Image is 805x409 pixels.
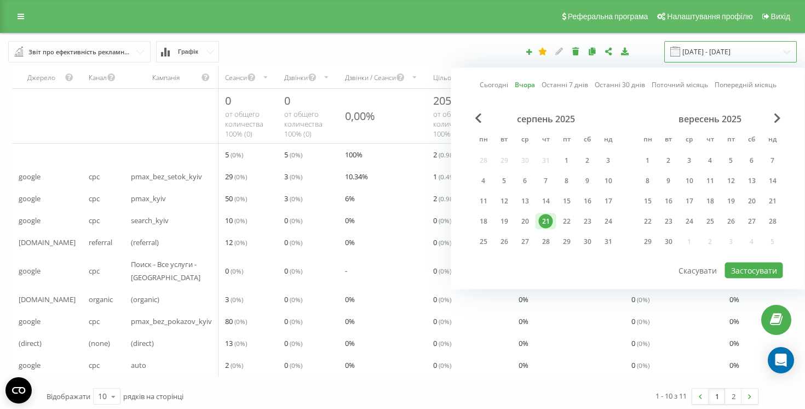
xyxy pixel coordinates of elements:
[475,113,482,123] span: Previous Month
[19,337,42,350] span: (direct)
[762,173,783,189] div: нд 14 вер 2025 р.
[19,214,41,227] span: google
[433,73,481,82] div: Цільові дзвінки
[519,337,528,350] span: 0 %
[47,391,90,401] span: Відображати
[284,359,302,372] span: 0
[225,148,243,161] span: 5
[580,154,595,168] div: 2
[679,213,700,230] div: ср 24 вер 2025 р.
[131,192,166,205] span: pmax_kyiv
[560,194,574,208] div: 15
[494,173,515,189] div: вт 5 серп 2025 р.
[290,339,302,348] span: ( 0 %)
[433,148,461,161] span: 2
[225,315,247,328] span: 80
[225,293,243,306] span: 3
[641,235,655,249] div: 29
[555,47,564,55] i: Редагувати звіт
[577,152,598,169] div: сб 2 серп 2025 р.
[598,213,619,230] div: нд 24 серп 2025 р.
[641,154,655,168] div: 1
[473,173,494,189] div: пн 4 серп 2025 р.
[290,361,302,370] span: ( 0 %)
[667,12,752,21] span: Налаштування профілю
[89,337,110,350] span: (none)
[494,234,515,250] div: вт 26 серп 2025 р.
[741,173,762,189] div: сб 13 вер 2025 р.
[345,293,355,306] span: 0 %
[439,317,451,326] span: ( 0 %)
[598,234,619,250] div: нд 31 серп 2025 р.
[433,214,451,227] span: 0
[724,194,738,208] div: 19
[345,148,363,161] span: 100 %
[536,234,556,250] div: чт 28 серп 2025 р.
[702,132,718,149] abbr: четвер
[637,173,658,189] div: пн 8 вер 2025 р.
[497,194,511,208] div: 12
[19,293,76,306] span: [DOMAIN_NAME]
[637,213,658,230] div: пн 22 вер 2025 р.
[658,152,679,169] div: вт 2 вер 2025 р.
[156,41,219,63] button: Графік
[681,132,698,149] abbr: середа
[662,174,676,188] div: 9
[721,152,741,169] div: пт 5 вер 2025 р.
[662,214,676,229] div: 23
[598,193,619,209] div: нд 17 серп 2025 р.
[131,73,201,82] div: Кампанія
[762,193,783,209] div: нд 21 вер 2025 р.
[345,315,355,328] span: 0 %
[433,192,461,205] span: 2
[515,193,536,209] div: ср 13 серп 2025 р.
[131,337,154,350] span: (direct)
[225,264,243,277] span: 0
[559,132,575,149] abbr: п’ятниця
[89,192,100,205] span: cpc
[19,192,41,205] span: google
[729,293,739,306] span: 0 %
[480,79,508,90] a: Сьогодні
[131,258,212,284] span: Поиск - Все услуги - [GEOGRAPHIC_DATA]
[580,194,595,208] div: 16
[588,47,597,55] i: Копіювати звіт
[519,315,528,328] span: 0 %
[598,152,619,169] div: нд 3 серп 2025 р.
[729,337,739,350] span: 0 %
[556,173,577,189] div: пт 8 серп 2025 р.
[494,193,515,209] div: вт 12 серп 2025 р.
[725,389,741,404] a: 2
[439,266,451,275] span: ( 0 %)
[225,170,247,183] span: 29
[637,339,649,348] span: ( 0 %)
[637,361,649,370] span: ( 0 %)
[284,315,302,328] span: 0
[225,236,247,249] span: 12
[234,216,247,225] span: ( 0 %)
[89,236,112,249] span: referral
[641,194,655,208] div: 15
[345,337,355,350] span: 0 %
[290,216,302,225] span: ( 0 %)
[284,148,302,161] span: 5
[631,359,649,372] span: 0
[658,234,679,250] div: вт 30 вер 2025 р.
[640,132,656,149] abbr: понеділок
[89,264,100,277] span: cpc
[662,194,676,208] div: 16
[536,173,556,189] div: чт 7 серп 2025 р.
[284,93,290,108] span: 0
[700,193,721,209] div: чт 18 вер 2025 р.
[580,174,595,188] div: 9
[497,235,511,249] div: 26
[721,193,741,209] div: пт 19 вер 2025 р.
[631,337,649,350] span: 0
[725,263,783,279] button: Застосувати
[700,213,721,230] div: чт 25 вер 2025 р.
[290,238,302,247] span: ( 0 %)
[131,236,159,249] span: (referral)
[637,234,658,250] div: пн 29 вер 2025 р.
[473,193,494,209] div: пн 11 серп 2025 р.
[515,234,536,250] div: ср 27 серп 2025 р.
